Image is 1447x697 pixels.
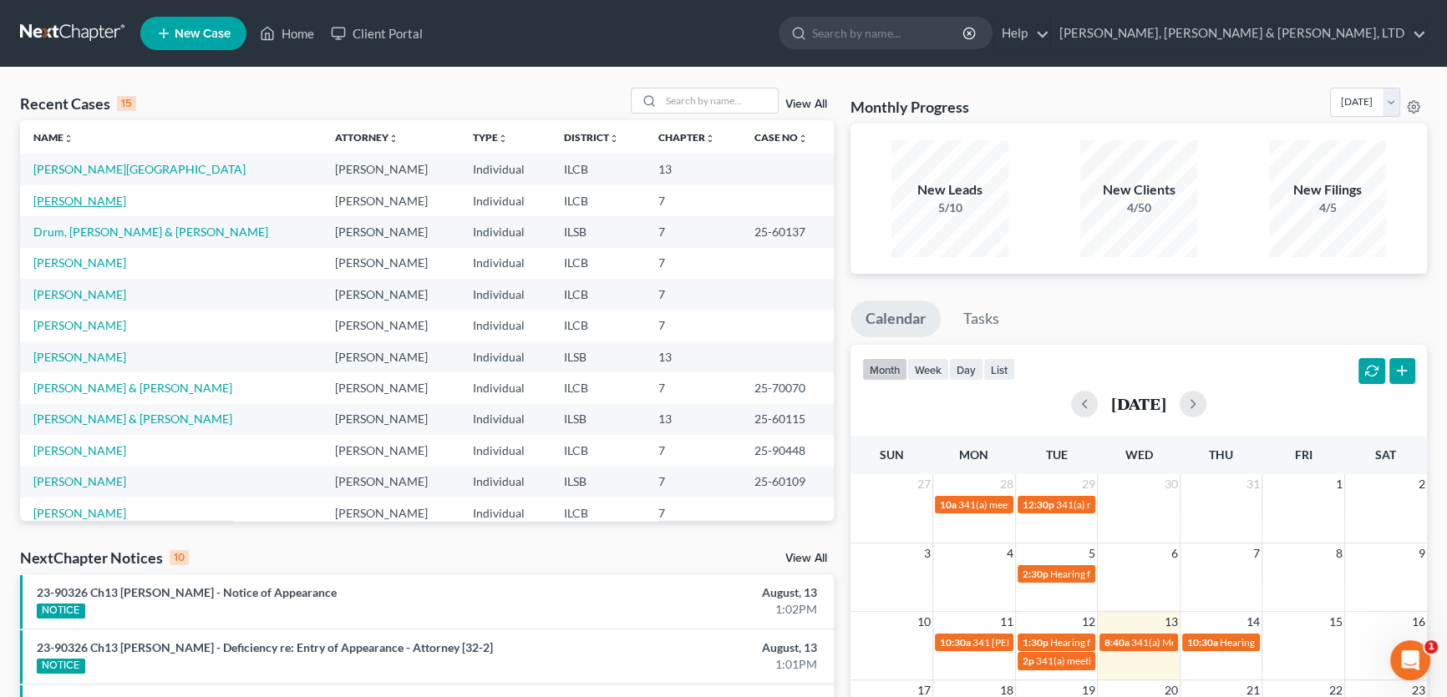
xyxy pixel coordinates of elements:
span: 341(a) meeting for [PERSON_NAME] [1056,498,1217,511]
h2: [DATE] [1111,395,1166,412]
input: Search by name... [661,88,778,113]
button: week [907,358,949,381]
span: 341(a) meeting for [PERSON_NAME] [958,498,1120,511]
a: [PERSON_NAME] [33,443,126,457]
td: 13 [645,404,741,435]
div: August, 13 [568,639,817,656]
span: 10:30a [1187,636,1218,649]
td: ILSB [551,216,645,247]
span: Hearing for [PERSON_NAME] & [PERSON_NAME] [1050,568,1269,580]
i: unfold_more [63,134,74,144]
input: Search by name... [812,18,965,48]
i: unfold_more [798,134,808,144]
div: 15 [117,96,136,111]
td: Individual [459,404,550,435]
span: 11 [998,612,1015,632]
span: Mon [959,447,988,462]
span: 10 [916,612,932,632]
div: New Leads [891,180,1008,200]
div: Recent Cases [20,93,136,114]
span: Thu [1209,447,1233,462]
span: 341(a) Meeting for [PERSON_NAME] & [PERSON_NAME] [1131,636,1382,649]
td: 7 [645,497,741,528]
span: Sun [880,447,904,462]
td: Individual [459,185,550,216]
span: 9 [1417,543,1427,563]
td: [PERSON_NAME] [322,404,459,435]
div: New Filings [1269,180,1386,200]
a: [PERSON_NAME], [PERSON_NAME] & [PERSON_NAME], LTD [1051,18,1426,48]
span: 8:40a [1104,636,1130,649]
td: Individual [459,372,550,403]
td: 25-90448 [741,435,834,466]
td: 25-60115 [741,404,834,435]
td: 7 [645,310,741,341]
td: 7 [645,216,741,247]
td: Individual [459,154,550,184]
a: Calendar [850,301,941,337]
td: ILCB [551,497,645,528]
div: NOTICE [37,604,85,619]
td: [PERSON_NAME] [322,248,459,279]
i: unfold_more [388,134,399,144]
td: Individual [459,467,550,497]
a: [PERSON_NAME] [33,506,126,520]
div: 1:02PM [568,601,817,618]
span: Tue [1045,447,1067,462]
span: Fri [1295,447,1312,462]
td: [PERSON_NAME] [322,185,459,216]
td: [PERSON_NAME] [322,154,459,184]
i: unfold_more [609,134,619,144]
div: 10 [170,550,189,565]
span: 31 [1245,474,1262,494]
td: 7 [645,372,741,403]
span: 13 [1163,612,1180,632]
td: ILCB [551,372,645,403]
td: Individual [459,248,550,279]
span: 15 [1328,612,1344,632]
td: ILCB [551,310,645,341]
td: 25-60109 [741,467,834,497]
td: 7 [645,248,741,279]
span: 12 [1080,612,1097,632]
td: Individual [459,216,550,247]
td: [PERSON_NAME] [322,310,459,341]
td: 25-70070 [741,372,834,403]
a: [PERSON_NAME] & [PERSON_NAME] [33,381,232,395]
span: 5 [1087,543,1097,563]
td: [PERSON_NAME] [322,216,459,247]
td: Individual [459,341,550,372]
a: [PERSON_NAME] [33,287,126,301]
a: [PERSON_NAME] [33,194,126,208]
span: 2 [1417,474,1427,494]
a: Client Portal [322,18,431,48]
div: 4/5 [1269,200,1386,216]
td: Individual [459,310,550,341]
span: 29 [1080,474,1097,494]
td: ILSB [551,404,645,435]
span: 1 [1334,474,1344,494]
a: [PERSON_NAME] & [PERSON_NAME] [33,412,232,426]
td: 7 [645,467,741,497]
span: 2:30p [1023,568,1048,580]
td: ILCB [551,248,645,279]
a: Case Nounfold_more [754,131,808,144]
div: NextChapter Notices [20,548,189,568]
td: 7 [645,185,741,216]
span: 30 [1163,474,1180,494]
span: 14 [1245,612,1262,632]
a: [PERSON_NAME] [33,350,126,364]
span: 10a [940,498,957,511]
span: 341(a) meeting for [PERSON_NAME] [1036,654,1197,667]
td: [PERSON_NAME] [322,279,459,310]
td: [PERSON_NAME] [322,372,459,403]
a: Chapterunfold_more [658,131,715,144]
a: [PERSON_NAME] [33,474,126,488]
span: 28 [998,474,1015,494]
td: [PERSON_NAME] [322,435,459,466]
div: NOTICE [37,659,85,674]
div: 4/50 [1080,200,1197,216]
td: Individual [459,279,550,310]
span: 27 [916,474,932,494]
td: ILSB [551,467,645,497]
